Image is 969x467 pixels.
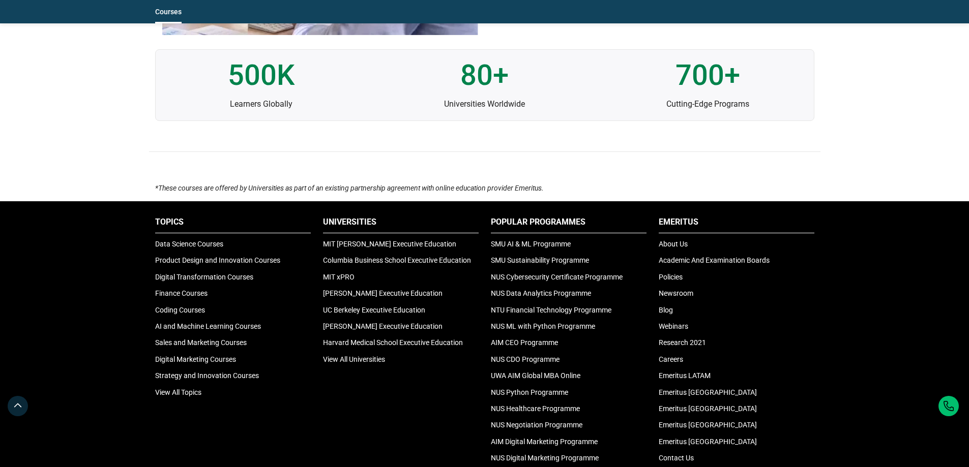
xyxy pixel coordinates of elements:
[155,256,280,264] a: Product Design and Innovation Courses
[659,322,688,330] a: Webinars
[491,273,623,281] a: NUS Cybersecurity Certificate Programme
[491,371,580,380] a: UWA AIM Global MBA Online
[491,388,568,396] a: NUS Python Programme
[155,388,201,396] a: View All Topics
[659,289,693,297] a: Newsroom
[323,256,471,264] a: Columbia Business School Executive Education
[659,388,757,396] a: Emeritus [GEOGRAPHIC_DATA]
[491,454,599,462] a: NUS Digital Marketing Programme
[323,322,443,330] a: [PERSON_NAME] Executive Education
[491,240,571,248] a: SMU AI & ML Programme
[491,306,611,314] a: NTU Financial Technology Programme
[659,338,706,347] a: Research 2021
[602,98,813,111] p: Cutting-Edge Programs
[323,338,463,347] a: Harvard Medical School Executive Education
[379,98,590,111] p: Universities Worldwide
[659,273,683,281] a: Policies
[155,355,236,363] a: Digital Marketing Courses
[155,184,544,192] i: *These courses are offered by Universities as part of an existing partnership agreement with onli...
[659,306,673,314] a: Blog
[491,289,591,297] a: NUS Data Analytics Programme
[323,273,355,281] a: MIT xPRO
[659,256,770,264] a: Academic And Examination Boards
[659,371,711,380] a: Emeritus LATAM
[155,289,208,297] a: Finance Courses
[659,421,757,429] a: Emeritus [GEOGRAPHIC_DATA]
[491,355,560,363] a: NUS CDO Programme
[156,98,367,111] p: Learners Globally
[156,60,367,91] p: 500K
[659,404,757,413] a: Emeritus [GEOGRAPHIC_DATA]
[155,273,253,281] a: Digital Transformation Courses
[491,404,580,413] a: NUS Healthcare Programme
[491,438,598,446] a: AIM Digital Marketing Programme
[491,421,582,429] a: NUS Negotiation Programme
[602,60,813,91] p: 700+
[155,240,223,248] a: Data Science Courses
[659,454,694,462] a: Contact Us
[323,355,385,363] a: View All Universities
[155,371,259,380] a: Strategy and Innovation Courses
[323,306,425,314] a: UC Berkeley Executive Education
[155,322,261,330] a: AI and Machine Learning Courses
[323,240,456,248] a: MIT [PERSON_NAME] Executive Education
[491,338,558,347] a: AIM CEO Programme
[155,338,247,347] a: Sales and Marketing Courses
[659,240,688,248] a: About Us
[659,355,683,363] a: Careers
[323,289,443,297] a: [PERSON_NAME] Executive Education
[491,322,595,330] a: NUS ML with Python Programme
[379,60,590,91] p: 80+
[491,256,589,264] a: SMU Sustainability Programme
[659,438,757,446] a: Emeritus [GEOGRAPHIC_DATA]
[155,306,205,314] a: Coding Courses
